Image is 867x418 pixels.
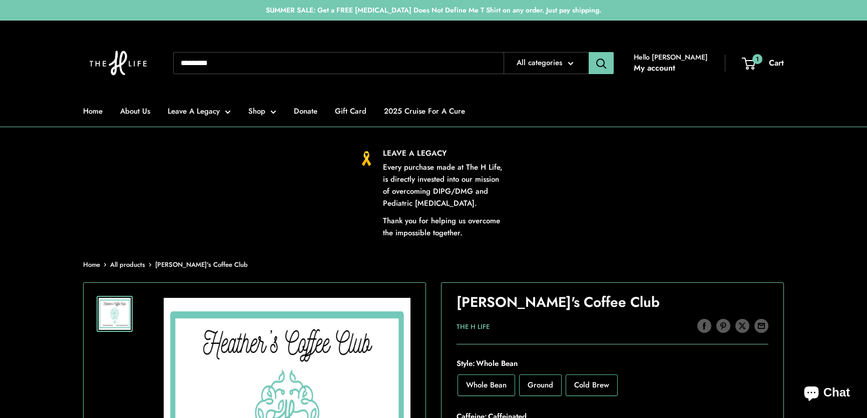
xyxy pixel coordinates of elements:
[634,61,675,76] a: My account
[519,374,562,396] label: Ground
[716,318,730,333] a: Pin on Pinterest
[589,52,614,74] button: Search
[795,377,859,410] inbox-online-store-chat: Shopify online store chat
[457,292,768,312] h1: [PERSON_NAME]'s Coffee Club
[735,318,749,333] a: Tweet on Twitter
[83,31,153,96] img: The H Life
[458,374,515,396] label: Whole Bean
[566,374,618,396] label: Cold Brew
[754,318,768,333] a: Share by email
[173,52,504,74] input: Search...
[335,104,366,118] a: Gift Card
[383,147,508,159] p: LEAVE A LEGACY
[120,104,150,118] a: About Us
[475,358,518,369] span: Whole Bean
[83,260,100,269] a: Home
[248,104,276,118] a: Shop
[528,379,553,390] span: Ground
[457,356,768,370] span: Style:
[634,51,708,64] span: Hello [PERSON_NAME]
[83,259,248,271] nav: Breadcrumb
[168,104,231,118] a: Leave A Legacy
[752,54,762,64] span: 1
[383,161,508,209] p: Every purchase made at The H Life, is directly invested into our mission of overcoming DIPG/DMG a...
[110,260,145,269] a: All products
[466,379,507,390] span: Whole Bean
[384,104,465,118] a: 2025 Cruise For A Cure
[743,56,784,71] a: 1 Cart
[574,379,609,390] span: Cold Brew
[383,215,508,239] p: Thank you for helping us overcome the impossible together.
[457,322,490,331] a: The H Life
[83,104,103,118] a: Home
[155,260,248,269] span: [PERSON_NAME]'s Coffee Club
[697,318,711,333] a: Share on Facebook
[769,57,784,69] span: Cart
[294,104,317,118] a: Donate
[99,298,131,330] img: Heather's Coffee Club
